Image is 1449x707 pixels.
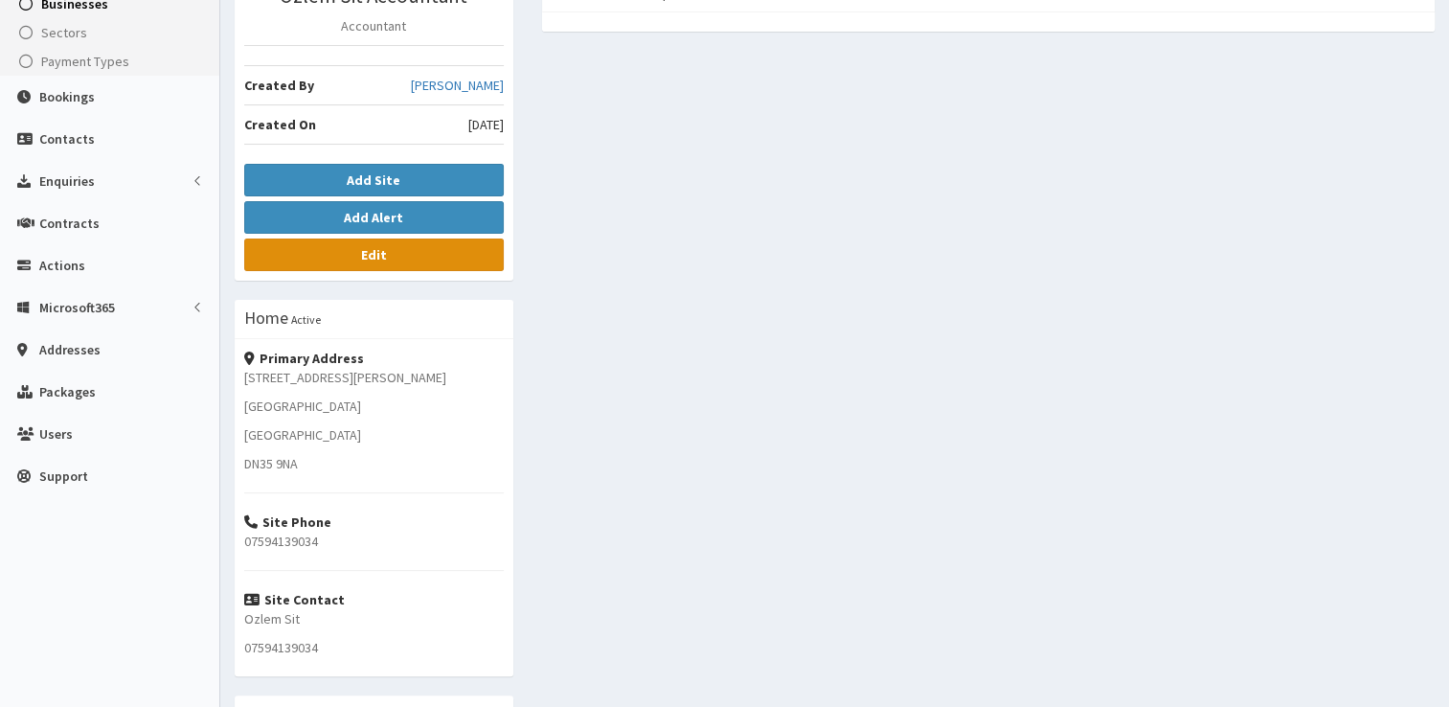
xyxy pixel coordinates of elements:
b: Edit [361,246,387,263]
p: 07594139034 [244,532,504,551]
a: [PERSON_NAME] [411,76,504,95]
p: [GEOGRAPHIC_DATA] [244,397,504,416]
p: Ozlem Sit [244,609,504,628]
span: Packages [39,383,96,400]
b: Created On [244,116,316,133]
span: Contacts [39,130,95,148]
span: Actions [39,257,85,274]
button: Add Alert [244,201,504,234]
a: Sectors [5,18,219,47]
span: Enquiries [39,172,95,190]
p: Accountant [244,16,504,35]
b: Add Alert [344,209,403,226]
span: Support [39,468,88,485]
span: Addresses [39,341,101,358]
strong: Site Contact [244,591,345,608]
span: Users [39,425,73,443]
span: Contracts [39,215,100,232]
p: [STREET_ADDRESS][PERSON_NAME] [244,368,504,387]
small: Active [291,312,321,327]
p: [GEOGRAPHIC_DATA] [244,425,504,445]
p: 07594139034 [244,638,504,657]
b: Add Site [347,171,400,189]
a: Edit [244,239,504,271]
b: Created By [244,77,314,94]
a: Payment Types [5,47,219,76]
span: Payment Types [41,53,129,70]
span: [DATE] [468,115,504,134]
p: DN35 9NA [244,454,504,473]
h3: Home [244,309,288,327]
span: Microsoft365 [39,299,115,316]
span: Bookings [39,88,95,105]
strong: Site Phone [244,513,331,531]
span: Sectors [41,24,87,41]
strong: Primary Address [244,350,364,367]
